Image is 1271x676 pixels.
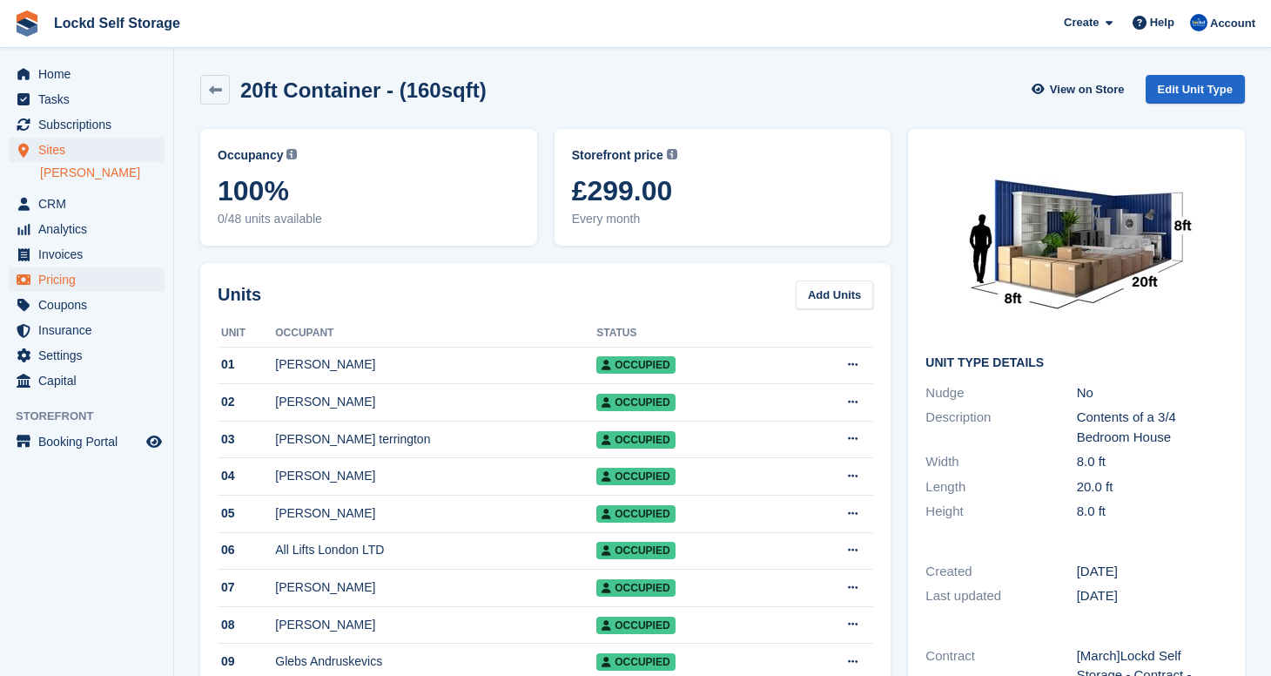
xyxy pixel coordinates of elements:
span: Account [1210,15,1255,32]
a: [PERSON_NAME] [40,165,165,181]
img: icon-info-grey-7440780725fd019a000dd9b08b2336e03edf1995a4989e88bcd33f0948082b44.svg [286,149,297,159]
div: [PERSON_NAME] [275,467,596,485]
div: Created [925,562,1076,582]
div: Width [925,452,1076,472]
span: Help [1150,14,1174,31]
div: Length [925,477,1076,497]
span: Capital [38,368,143,393]
span: Analytics [38,217,143,241]
div: Glebs Andruskevics [275,652,596,671]
img: stora-icon-8386f47178a22dfd0bd8f6a31ec36ba5ce8667c1dd55bd0f319d3a0aa187defe.svg [14,10,40,37]
th: Occupant [275,320,596,348]
div: No [1077,383,1227,403]
span: Settings [38,343,143,368]
span: Subscriptions [38,112,143,137]
a: Preview store [144,431,165,452]
div: 07 [218,578,275,597]
div: All Lifts London LTD [275,541,596,559]
span: £299.00 [572,175,874,206]
div: 8.0 ft [1077,452,1227,472]
span: Sites [38,138,143,162]
div: 05 [218,504,275,523]
span: Occupied [596,505,675,523]
span: 100% [218,175,520,206]
div: Last updated [925,586,1076,606]
div: 09 [218,652,275,671]
span: Every month [572,210,874,228]
span: Coupons [38,293,143,317]
h2: 20ft Container - (160sqft) [240,78,487,102]
a: menu [9,267,165,292]
div: [PERSON_NAME] [275,504,596,523]
a: menu [9,343,165,368]
span: Pricing [38,267,143,292]
div: 02 [218,393,275,411]
span: Occupied [596,468,675,485]
div: 08 [218,616,275,634]
th: Status [596,320,797,348]
span: Home [38,62,143,86]
div: [PERSON_NAME] terrington [275,430,596,449]
span: Occupied [596,431,675,449]
a: menu [9,368,165,393]
span: Booking Portal [38,429,143,454]
span: Create [1064,14,1099,31]
span: Invoices [38,242,143,267]
a: Lockd Self Storage [47,9,187,37]
div: [PERSON_NAME] [275,616,596,634]
span: View on Store [1050,81,1125,98]
a: menu [9,87,165,112]
a: menu [9,293,165,317]
span: Occupied [596,579,675,597]
th: Unit [218,320,275,348]
a: menu [9,242,165,267]
div: Nudge [925,383,1076,403]
span: Occupied [596,394,675,411]
span: Occupied [596,356,675,374]
div: [PERSON_NAME] [275,578,596,597]
h2: Unit Type details [925,356,1227,370]
div: 03 [218,430,275,449]
span: 0/48 units available [218,210,520,228]
div: 8.0 ft [1077,502,1227,522]
div: 06 [218,541,275,559]
div: [DATE] [1077,562,1227,582]
span: Tasks [38,87,143,112]
div: [DATE] [1077,586,1227,606]
a: menu [9,192,165,216]
h2: Units [218,281,261,308]
a: Edit Unit Type [1146,75,1245,104]
div: [PERSON_NAME] [275,393,596,411]
a: menu [9,217,165,241]
img: icon-info-grey-7440780725fd019a000dd9b08b2336e03edf1995a4989e88bcd33f0948082b44.svg [667,149,677,159]
div: 20.0 ft [1077,477,1227,497]
img: Jonny Bleach [1190,14,1207,31]
div: Height [925,502,1076,522]
span: Occupancy [218,146,283,165]
a: menu [9,429,165,454]
div: Contents of a 3/4 Bedroom House [1077,408,1227,447]
span: CRM [38,192,143,216]
a: menu [9,112,165,137]
div: 01 [218,355,275,374]
div: [PERSON_NAME] [275,355,596,374]
div: Description [925,408,1076,447]
span: Storefront [16,408,173,425]
span: Occupied [596,653,675,671]
a: Add Units [796,281,873,309]
a: View on Store [1030,75,1132,104]
span: Insurance [38,318,143,342]
span: Occupied [596,617,675,634]
a: menu [9,318,165,342]
span: Occupied [596,542,675,559]
img: 20-ft-container.jpg [946,146,1207,342]
a: menu [9,62,165,86]
span: Storefront price [572,146,663,165]
div: 04 [218,467,275,485]
a: menu [9,138,165,162]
